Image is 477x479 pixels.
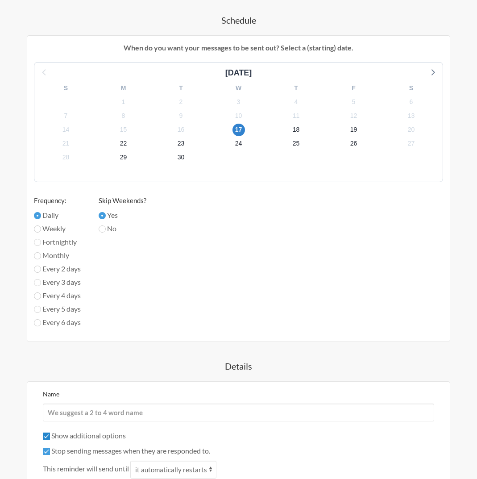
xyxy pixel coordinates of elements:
label: Skip Weekends? [99,196,146,206]
div: T [152,81,210,95]
p: When do you want your messages to be sent out? Select a (starting) date. [34,42,443,53]
div: T [267,81,325,95]
span: Monday, October 20, 2025 [405,124,418,136]
label: Monthly [34,250,81,261]
span: Friday, October 17, 2025 [232,124,245,136]
input: Every 5 days [34,306,41,313]
input: Show additional options [43,433,50,440]
input: Daily [34,212,41,219]
input: We suggest a 2 to 4 word name [43,404,434,421]
span: Sunday, October 19, 2025 [348,124,360,136]
input: Fortnightly [34,239,41,246]
input: Every 6 days [34,319,41,326]
div: [DATE] [222,67,256,79]
h4: Schedule [27,14,450,26]
span: Wednesday, October 1, 2025 [117,96,130,108]
input: Yes [99,212,106,219]
label: Weekly [34,223,81,234]
span: Sunday, October 5, 2025 [348,96,360,108]
label: Stop sending messages when they are responded to. [43,446,210,455]
span: Saturday, October 25, 2025 [290,137,303,150]
span: Tuesday, October 14, 2025 [60,124,72,136]
span: Wednesday, October 22, 2025 [117,137,130,150]
label: No [99,223,146,234]
span: Saturday, October 4, 2025 [290,96,303,108]
span: Thursday, October 23, 2025 [175,137,187,150]
label: Name [43,390,59,398]
span: Friday, October 10, 2025 [232,109,245,122]
div: S [37,81,95,95]
span: Thursday, October 2, 2025 [175,96,187,108]
span: Sunday, October 12, 2025 [348,109,360,122]
span: Tuesday, October 21, 2025 [60,137,72,150]
span: Thursday, October 30, 2025 [175,151,187,164]
label: Yes [99,210,146,221]
span: Sunday, October 26, 2025 [348,137,360,150]
label: Frequency: [34,196,81,206]
span: Saturday, October 11, 2025 [290,109,303,122]
input: Every 2 days [34,266,41,273]
span: Thursday, October 16, 2025 [175,124,187,136]
label: Fortnightly [34,237,81,247]
input: Every 4 days [34,292,41,300]
label: Every 3 days [34,277,81,287]
label: Daily [34,210,81,221]
label: Every 6 days [34,317,81,328]
input: Monthly [34,252,41,259]
span: Friday, October 24, 2025 [232,137,245,150]
span: This reminder will send until [43,463,129,474]
span: Wednesday, October 8, 2025 [117,109,130,122]
span: Saturday, October 18, 2025 [290,124,303,136]
span: Friday, October 3, 2025 [232,96,245,108]
span: Monday, October 27, 2025 [405,137,418,150]
div: S [382,81,440,95]
h4: Details [27,360,450,372]
input: Stop sending messages when they are responded to. [43,448,50,455]
label: Every 4 days [34,290,81,301]
span: Wednesday, October 29, 2025 [117,151,130,164]
div: M [95,81,152,95]
span: Monday, October 6, 2025 [405,96,418,108]
div: F [325,81,382,95]
label: Every 5 days [34,304,81,314]
input: Weekly [34,225,41,233]
div: W [210,81,267,95]
span: Tuesday, October 7, 2025 [60,109,72,122]
span: Monday, October 13, 2025 [405,109,418,122]
label: Show additional options [43,431,126,440]
input: No [99,225,106,233]
label: Every 2 days [34,263,81,274]
span: Wednesday, October 15, 2025 [117,124,130,136]
span: Thursday, October 9, 2025 [175,109,187,122]
span: Tuesday, October 28, 2025 [60,151,72,164]
input: Every 3 days [34,279,41,286]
